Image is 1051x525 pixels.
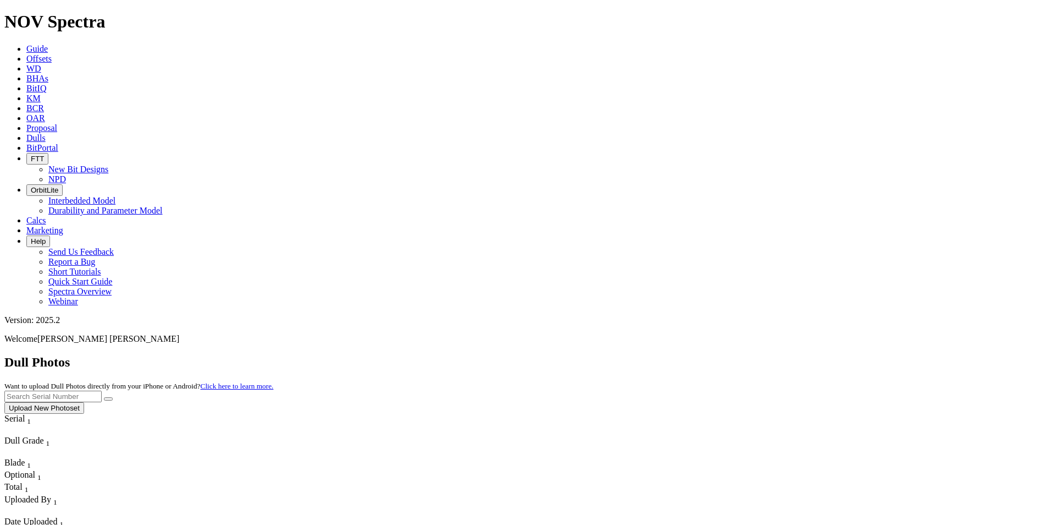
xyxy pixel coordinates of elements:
a: Dulls [26,133,46,143]
a: New Bit Designs [48,165,108,174]
span: Sort None [27,414,31,423]
div: Column Menu [4,426,51,436]
span: Serial [4,414,25,423]
a: BitIQ [26,84,46,93]
div: Serial Sort None [4,414,51,426]
sub: 1 [27,461,31,469]
sub: 1 [46,439,50,447]
a: OAR [26,113,45,123]
div: Version: 2025.2 [4,315,1047,325]
div: Optional Sort None [4,470,43,482]
span: Sort None [46,436,50,445]
a: NPD [48,174,66,184]
a: BitPortal [26,143,58,152]
a: Interbedded Model [48,196,115,205]
a: Calcs [26,216,46,225]
a: KM [26,94,41,103]
span: Sort None [27,458,31,467]
p: Welcome [4,334,1047,344]
div: Sort None [4,436,81,458]
a: BHAs [26,74,48,83]
a: Durability and Parameter Model [48,206,163,215]
div: Sort None [4,458,43,470]
a: WD [26,64,41,73]
h2: Dull Photos [4,355,1047,370]
button: Upload New Photoset [4,402,84,414]
span: Dull Grade [4,436,44,445]
span: Uploaded By [4,495,51,504]
a: Report a Bug [48,257,95,266]
button: Help [26,236,50,247]
div: Dull Grade Sort None [4,436,81,448]
a: Webinar [48,297,78,306]
span: Sort None [53,495,57,504]
span: Sort None [25,482,29,491]
div: Column Menu [4,448,81,458]
div: Blade Sort None [4,458,43,470]
span: Total [4,482,23,491]
h1: NOV Spectra [4,12,1047,32]
span: OrbitLite [31,186,58,194]
sub: 1 [53,498,57,506]
div: Sort None [4,414,51,436]
small: Want to upload Dull Photos directly from your iPhone or Android? [4,382,273,390]
a: Spectra Overview [48,287,112,296]
a: Click here to learn more. [201,382,274,390]
a: Quick Start Guide [48,277,112,286]
div: Sort None [4,495,108,517]
div: Sort None [4,482,43,494]
a: Offsets [26,54,52,63]
a: Marketing [26,226,63,235]
button: FTT [26,153,48,165]
span: Optional [4,470,35,479]
span: FTT [31,155,44,163]
sub: 1 [27,417,31,425]
a: BCR [26,103,44,113]
div: Column Menu [4,507,108,517]
span: Blade [4,458,25,467]
a: Guide [26,44,48,53]
sub: 1 [37,473,41,482]
a: Short Tutorials [48,267,101,276]
a: Send Us Feedback [48,247,114,256]
div: Total Sort None [4,482,43,494]
span: Help [31,237,46,245]
div: Sort None [4,470,43,482]
a: Proposal [26,123,57,133]
button: OrbitLite [26,184,63,196]
span: [PERSON_NAME] [PERSON_NAME] [37,334,179,343]
span: Sort None [37,470,41,479]
div: Uploaded By Sort None [4,495,108,507]
sub: 1 [25,486,29,494]
input: Search Serial Number [4,391,102,402]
